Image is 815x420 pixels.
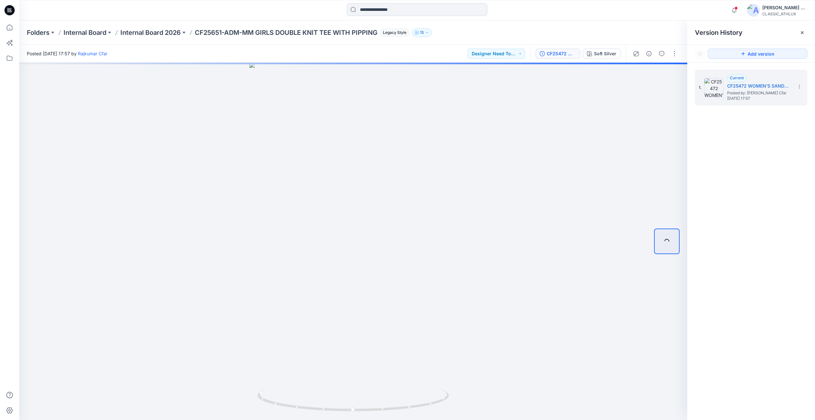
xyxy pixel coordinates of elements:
div: Soft Silver [594,50,616,57]
div: CLASSIC_ATHLUX [762,12,807,16]
a: Folders [27,28,50,37]
p: CF25651-ADM-MM GIRLS DOUBLE KNIT TEE WITH PIPPING [195,28,377,37]
button: Add version [708,49,807,59]
h5: CF25472 WOMEN'S SANDWASH CREW WITH PIPING- OPTION 4 [727,82,791,90]
button: Close [800,30,805,35]
div: [PERSON_NAME] Cfai [762,4,807,12]
div: CF25472 WOMEN'S SANDWASH CREW WITH PIPING- OPTION 4 [547,50,576,57]
button: Soft Silver [583,49,621,59]
img: CF25472 WOMEN'S SANDWASH CREW WITH PIPING- OPTION 4 [704,78,723,97]
p: 15 [420,29,424,36]
button: Show Hidden Versions [695,49,705,59]
a: Internal Board [64,28,106,37]
span: Posted by: Rajkumar Cfai [727,90,791,96]
span: Version History [695,29,743,36]
a: Rajkumar Cfai [78,51,107,56]
button: Legacy Style [377,28,409,37]
span: Legacy Style [380,29,409,36]
span: 1. [699,85,702,90]
button: CF25472 WOMEN'S SANDWASH CREW WITH PIPING- OPTION 4 [536,49,580,59]
span: Posted [DATE] 17:57 by [27,50,107,57]
span: [DATE] 17:57 [727,96,791,101]
a: Internal Board 2026 [120,28,181,37]
img: avatar [747,4,760,17]
span: Current [730,75,744,80]
button: Details [644,49,654,59]
button: 15 [412,28,432,37]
